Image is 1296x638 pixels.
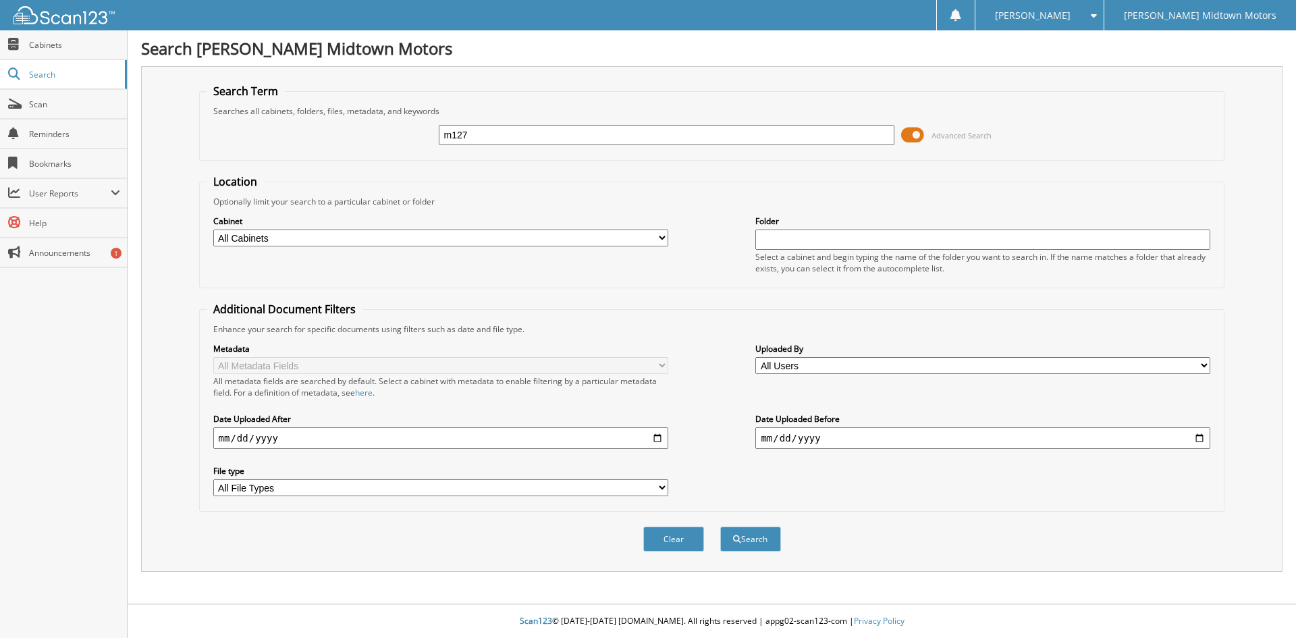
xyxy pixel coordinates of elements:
[755,427,1210,449] input: end
[13,6,115,24] img: scan123-logo-white.svg
[755,343,1210,354] label: Uploaded By
[355,387,373,398] a: here
[643,527,704,552] button: Clear
[207,105,1218,117] div: Searches all cabinets, folders, files, metadata, and keywords
[720,527,781,552] button: Search
[29,69,118,80] span: Search
[207,196,1218,207] div: Optionally limit your search to a particular cabinet or folder
[932,130,992,140] span: Advanced Search
[755,251,1210,274] div: Select a cabinet and begin typing the name of the folder you want to search in. If the name match...
[755,413,1210,425] label: Date Uploaded Before
[213,465,668,477] label: File type
[29,217,120,229] span: Help
[207,84,285,99] legend: Search Term
[29,128,120,140] span: Reminders
[1228,573,1296,638] iframe: Chat Widget
[213,427,668,449] input: start
[207,174,264,189] legend: Location
[755,215,1210,227] label: Folder
[29,158,120,169] span: Bookmarks
[29,247,120,259] span: Announcements
[854,615,905,627] a: Privacy Policy
[213,343,668,354] label: Metadata
[29,99,120,110] span: Scan
[213,375,668,398] div: All metadata fields are searched by default. Select a cabinet with metadata to enable filtering b...
[141,37,1282,59] h1: Search [PERSON_NAME] Midtown Motors
[213,215,668,227] label: Cabinet
[111,248,122,259] div: 1
[29,188,111,199] span: User Reports
[207,323,1218,335] div: Enhance your search for specific documents using filters such as date and file type.
[1124,11,1276,20] span: [PERSON_NAME] Midtown Motors
[995,11,1071,20] span: [PERSON_NAME]
[128,605,1296,638] div: © [DATE]-[DATE] [DOMAIN_NAME]. All rights reserved | appg02-scan123-com |
[29,39,120,51] span: Cabinets
[213,413,668,425] label: Date Uploaded After
[207,302,362,317] legend: Additional Document Filters
[520,615,552,627] span: Scan123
